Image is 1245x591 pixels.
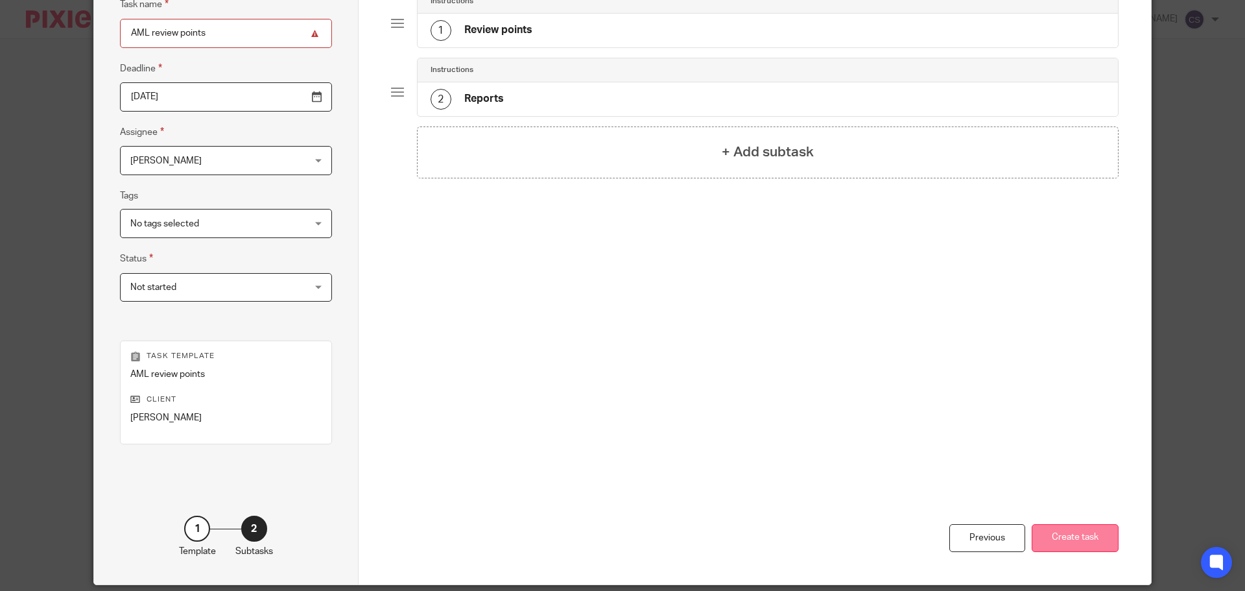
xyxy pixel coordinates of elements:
input: Pick a date [120,82,332,112]
div: Previous [949,524,1025,552]
div: 2 [431,89,451,110]
label: Deadline [120,61,162,76]
button: Create task [1032,524,1119,552]
p: AML review points [130,368,322,381]
span: Not started [130,283,176,292]
p: Subtasks [235,545,273,558]
p: Template [179,545,216,558]
div: 2 [241,516,267,542]
label: Assignee [120,125,164,139]
p: [PERSON_NAME] [130,411,322,424]
p: Client [130,394,322,405]
h4: Review points [464,23,532,37]
label: Status [120,251,153,266]
div: 1 [431,20,451,41]
h4: Instructions [431,65,473,75]
label: Tags [120,189,138,202]
h4: + Add subtask [722,142,814,162]
span: No tags selected [130,219,199,228]
span: [PERSON_NAME] [130,156,202,165]
div: 1 [184,516,210,542]
input: Task name [120,19,332,48]
h4: Reports [464,92,504,106]
p: Task template [130,351,322,361]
